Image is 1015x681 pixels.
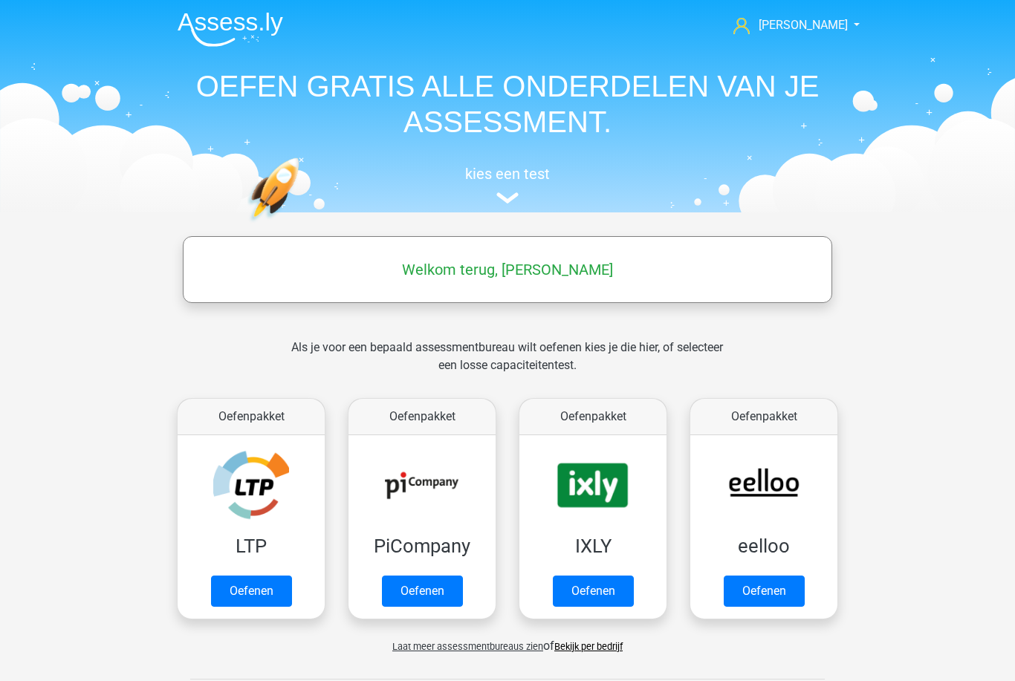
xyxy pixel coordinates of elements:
[247,157,357,292] img: oefenen
[190,261,825,278] h5: Welkom terug, [PERSON_NAME]
[496,192,519,203] img: assessment
[166,625,849,655] div: of
[166,68,849,140] h1: OEFEN GRATIS ALLE ONDERDELEN VAN JE ASSESSMENT.
[727,16,849,34] a: [PERSON_NAME]
[759,18,848,32] span: [PERSON_NAME]
[166,165,849,183] h5: kies een test
[166,165,849,204] a: kies een test
[554,641,623,652] a: Bekijk per bedrijf
[724,576,805,607] a: Oefenen
[553,576,634,607] a: Oefenen
[178,12,283,47] img: Assessly
[382,576,463,607] a: Oefenen
[279,339,735,392] div: Als je voor een bepaald assessmentbureau wilt oefenen kies je die hier, of selecteer een losse ca...
[211,576,292,607] a: Oefenen
[392,641,543,652] span: Laat meer assessmentbureaus zien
